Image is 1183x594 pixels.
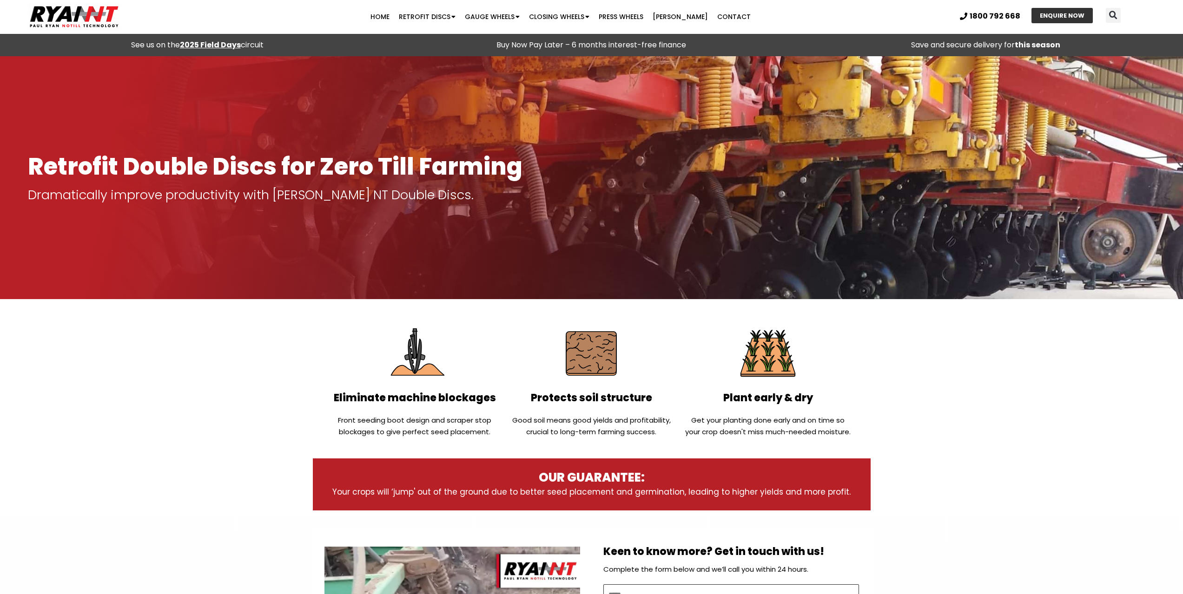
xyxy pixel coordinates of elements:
h2: Plant early & dry [684,392,852,405]
h1: Retrofit Double Discs for Zero Till Farming [28,154,1155,179]
a: Home [366,7,394,26]
h3: OUR GUARANTEE: [331,470,852,486]
a: Gauge Wheels [460,7,524,26]
a: 1800 792 668 [960,13,1020,20]
h2: Protects soil structure [508,392,675,405]
p: Get your planting done early and on time so your crop doesn't miss much-needed moisture. [684,414,852,437]
a: Contact [713,7,755,26]
p: Front seeding boot design and scraper stop blockages to give perfect seed placement. [331,414,499,437]
img: Eliminate Machine Blockages [382,320,449,387]
p: Buy Now Pay Later – 6 months interest-free finance [399,39,784,52]
a: [PERSON_NAME] [648,7,713,26]
nav: Menu [230,7,892,26]
span: Your crops will ‘jump' out of the ground due to better seed placement and germination, leading to... [332,486,851,497]
a: Retrofit Discs [394,7,460,26]
a: Press Wheels [594,7,648,26]
div: Search [1106,8,1121,23]
a: ENQUIRE NOW [1031,8,1093,23]
a: 2025 Field Days [180,39,241,50]
a: Closing Wheels [524,7,594,26]
p: Save and secure delivery for [793,39,1178,52]
h2: Eliminate machine blockages [331,392,499,405]
img: Protect soil structure [558,320,625,387]
span: 1800 792 668 [970,13,1020,20]
p: Dramatically improve productivity with [PERSON_NAME] NT Double Discs. [28,189,1155,202]
span: ENQUIRE NOW [1040,13,1084,19]
div: See us on the circuit [5,39,390,52]
h2: Keen to know more? Get in touch with us! [603,545,859,559]
img: Plant Early & Dry [734,320,801,387]
img: Ryan NT logo [28,2,121,31]
p: Complete the form below and we’ll call you within 24 hours. [603,563,859,576]
p: Good soil means good yields and profitability, crucial to long-term farming success. [508,414,675,437]
strong: this season [1015,39,1060,50]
